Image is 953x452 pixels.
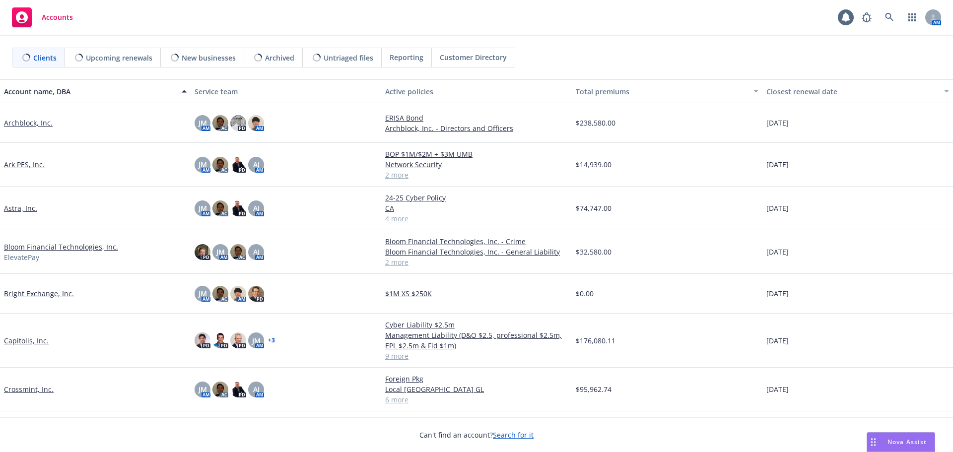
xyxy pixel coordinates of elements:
[199,384,207,394] span: JM
[212,382,228,397] img: photo
[253,203,260,213] span: AJ
[182,53,236,63] span: New businesses
[252,335,261,346] span: JM
[381,79,572,103] button: Active policies
[212,286,228,302] img: photo
[766,335,789,346] span: [DATE]
[766,384,789,394] span: [DATE]
[4,288,74,299] a: Bright Exchange, Inc.
[385,351,568,361] a: 9 more
[385,320,568,330] a: Cyber Liability $2.5m
[248,115,264,131] img: photo
[576,203,612,213] span: $74,747.00
[385,236,568,247] a: Bloom Financial Technologies, Inc. - Crime
[253,247,260,257] span: AJ
[253,384,260,394] span: AJ
[4,86,176,97] div: Account name, DBA
[902,7,922,27] a: Switch app
[195,332,210,348] img: photo
[4,203,37,213] a: Astra, Inc.
[230,332,246,348] img: photo
[766,203,789,213] span: [DATE]
[385,384,568,394] a: Local [GEOGRAPHIC_DATA] GL
[4,252,39,262] span: ElevatePay
[576,86,748,97] div: Total premiums
[390,52,423,63] span: Reporting
[385,330,568,351] a: Management Liability (D&O $2.5, professional $2.5m, EPL $2.5m & Fid $1m)
[42,13,73,21] span: Accounts
[385,159,568,170] a: Network Security
[440,52,507,63] span: Customer Directory
[419,430,534,440] span: Can't find an account?
[385,86,568,97] div: Active policies
[268,337,275,343] a: + 3
[4,159,45,170] a: Ark PES, Inc.
[385,257,568,267] a: 2 more
[385,374,568,384] a: Foreign Pkg
[385,288,568,299] a: $1M XS $250K
[385,247,568,257] a: Bloom Financial Technologies, Inc. - General Liability
[4,118,53,128] a: Archblock, Inc.
[230,115,246,131] img: photo
[199,288,207,299] span: JM
[493,430,534,440] a: Search for it
[385,113,568,123] a: ERISA Bond
[576,118,615,128] span: $238,580.00
[576,288,594,299] span: $0.00
[766,118,789,128] span: [DATE]
[230,200,246,216] img: photo
[385,193,568,203] a: 24-25 Cyber Policy
[766,288,789,299] span: [DATE]
[195,86,377,97] div: Service team
[385,170,568,180] a: 2 more
[576,247,612,257] span: $32,580.00
[8,3,77,31] a: Accounts
[385,149,568,159] a: BOP $1M/$2M + $3M UMB
[766,159,789,170] span: [DATE]
[880,7,899,27] a: Search
[230,244,246,260] img: photo
[887,438,927,446] span: Nova Assist
[324,53,373,63] span: Untriaged files
[216,247,225,257] span: JM
[4,335,49,346] a: Capitolis, Inc.
[385,123,568,133] a: Archblock, Inc. - Directors and Officers
[572,79,762,103] button: Total premiums
[766,86,938,97] div: Closest renewal date
[867,433,880,452] div: Drag to move
[212,332,228,348] img: photo
[199,203,207,213] span: JM
[576,335,615,346] span: $176,080.11
[766,247,789,257] span: [DATE]
[265,53,294,63] span: Archived
[212,157,228,173] img: photo
[857,7,877,27] a: Report a Bug
[230,157,246,173] img: photo
[385,394,568,405] a: 6 more
[576,159,612,170] span: $14,939.00
[576,384,612,394] span: $95,962.74
[253,159,260,170] span: AJ
[212,200,228,216] img: photo
[195,244,210,260] img: photo
[86,53,152,63] span: Upcoming renewals
[867,432,935,452] button: Nova Assist
[230,382,246,397] img: photo
[230,286,246,302] img: photo
[248,286,264,302] img: photo
[33,53,57,63] span: Clients
[199,159,207,170] span: JM
[762,79,953,103] button: Closest renewal date
[4,242,118,252] a: Bloom Financial Technologies, Inc.
[199,118,207,128] span: JM
[4,384,54,394] a: Crossmint, Inc.
[385,203,568,213] a: CA
[385,213,568,224] a: 4 more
